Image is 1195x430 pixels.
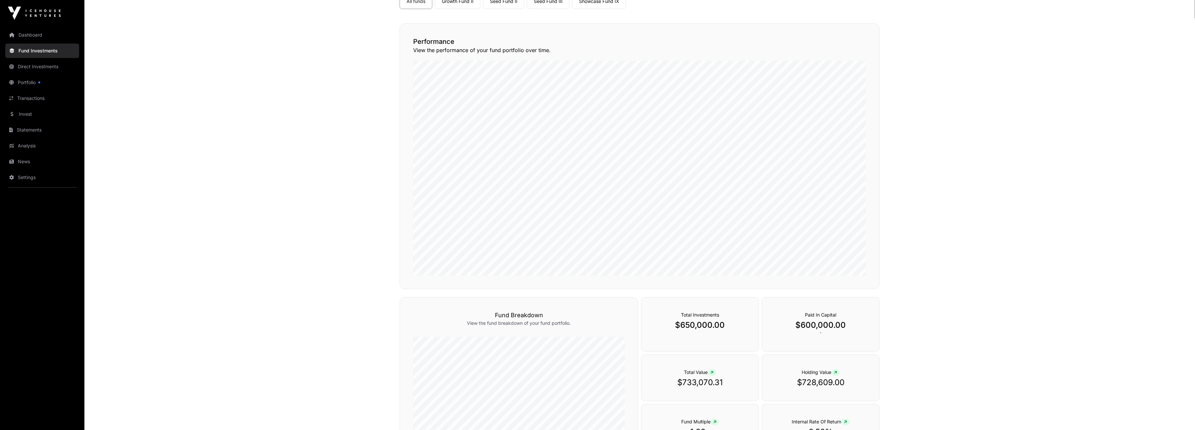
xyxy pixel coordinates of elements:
[681,312,719,318] span: Total Investments
[5,154,79,169] a: News
[684,369,716,375] span: Total Value
[5,107,79,121] a: Invest
[8,7,61,20] img: Icehouse Ventures Logo
[5,170,79,185] a: Settings
[413,37,866,46] h2: Performance
[1162,398,1195,430] iframe: Chat Widget
[762,297,880,352] div: `
[413,46,866,54] p: View the performance of your fund portfolio over time.
[413,320,625,326] p: View the fund breakdown of your fund portfolio.
[5,91,79,106] a: Transactions
[5,44,79,58] a: Fund Investments
[655,377,746,388] p: $733,070.31
[5,75,79,90] a: Portfolio
[655,320,746,330] p: $650,000.00
[5,123,79,137] a: Statements
[805,312,837,318] span: Paid In Capital
[5,28,79,42] a: Dashboard
[792,419,850,424] span: Internal Rate Of Return
[802,369,840,375] span: Holding Value
[775,377,866,388] p: $728,609.00
[413,311,625,320] h3: Fund Breakdown
[5,59,79,74] a: Direct Investments
[5,138,79,153] a: Analysis
[775,320,866,330] p: $600,000.00
[681,419,719,424] span: Fund Multiple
